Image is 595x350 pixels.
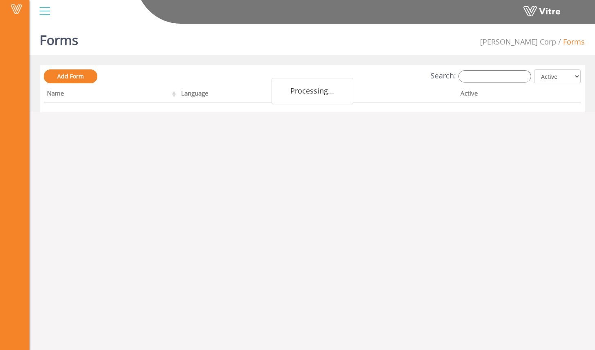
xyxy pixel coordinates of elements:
div: Processing... [272,78,353,104]
li: Forms [556,37,585,47]
span: 210 [480,37,556,47]
h1: Forms [40,20,78,55]
label: Search: [431,70,531,82]
a: Add Form [44,69,97,83]
th: Company [318,87,457,103]
span: Add Form [57,72,84,80]
input: Search: [458,70,531,82]
th: Active [457,87,554,103]
th: Language [178,87,318,103]
th: Name [44,87,178,103]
